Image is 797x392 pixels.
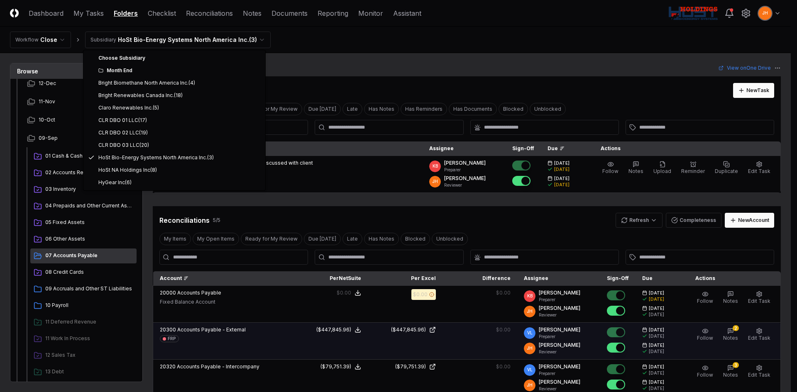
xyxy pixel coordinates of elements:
div: ( 19 ) [139,129,148,136]
div: HyGear Inc [98,179,132,186]
div: HoSt NA Holdings Inc [98,166,157,174]
div: ( 6 ) [125,179,132,186]
div: ( 8 ) [150,166,157,174]
div: CLR DBO 02 LLC [98,129,148,136]
div: ( 5 ) [153,104,159,112]
div: ( 4 ) [188,79,195,87]
div: Month End [98,67,260,74]
div: CLR DBO 03 LLC [98,141,149,149]
div: Bright Renewables Canada Inc. [98,92,183,99]
div: ( 17 ) [138,117,147,124]
div: Bright Biomethane North America Inc. [98,79,195,87]
div: ( 3 ) [207,154,214,161]
div: Choose Subsidiary [85,52,264,64]
div: ( 18 ) [174,92,183,99]
div: ( 20 ) [139,141,149,149]
div: Claro Renewables Inc. [98,104,159,112]
div: CLR DBO 01 LLC [98,117,147,124]
div: HoSt Bio-Energy Systems North America Inc. [98,154,214,161]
